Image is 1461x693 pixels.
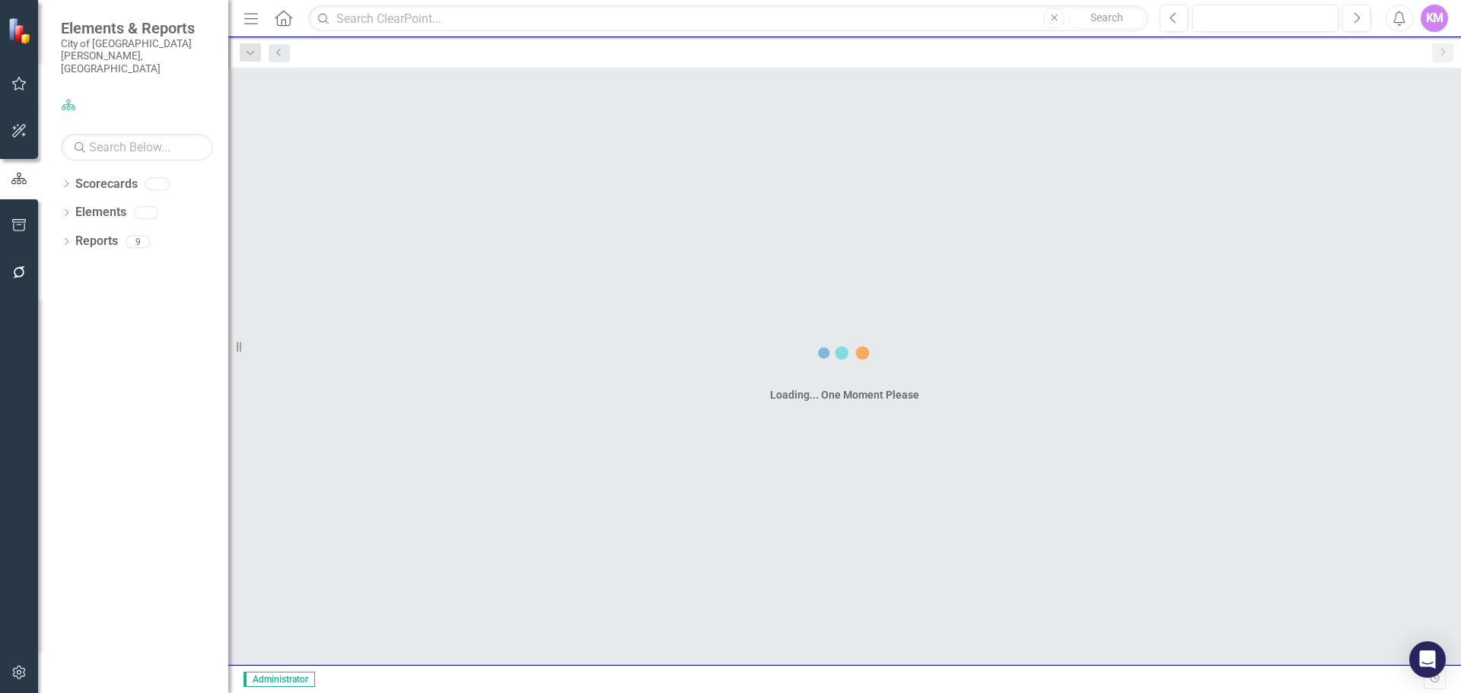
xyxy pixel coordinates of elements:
span: Elements & Reports [61,19,213,37]
small: City of [GEOGRAPHIC_DATA][PERSON_NAME], [GEOGRAPHIC_DATA] [61,37,213,75]
button: Search [1068,8,1144,29]
div: Open Intercom Messenger [1409,641,1446,678]
span: Search [1090,11,1123,24]
input: Search Below... [61,134,213,161]
span: Administrator [243,672,315,687]
input: Search ClearPoint... [308,5,1148,32]
a: Elements [75,204,126,221]
button: KM [1421,5,1448,32]
img: ClearPoint Strategy [8,17,34,44]
div: Loading... One Moment Please [770,387,919,402]
a: Scorecards [75,176,138,193]
a: Reports [75,233,118,250]
div: 9 [126,235,150,248]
